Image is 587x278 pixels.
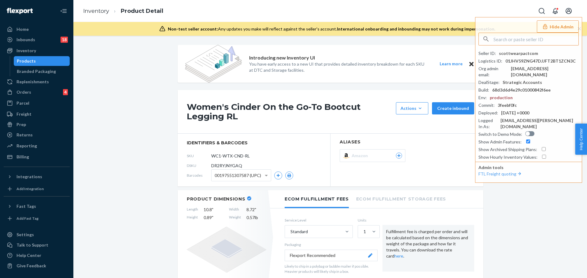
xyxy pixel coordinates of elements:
span: 0.89 [204,215,223,221]
span: 0.57 lb [246,215,266,221]
span: Height [187,215,198,221]
div: Help Center [17,252,41,258]
div: Settings [17,232,34,238]
h2: Aliases [340,140,474,144]
div: Freight [17,111,31,117]
span: Width [229,207,241,213]
iframe: Opens a widget where you can chat to one of our agents [548,260,581,275]
div: Seller ID : [478,50,496,56]
span: DR2RYJNYGAQ [211,163,242,169]
div: production [490,95,513,101]
div: Parcel [17,100,29,106]
div: [DATE] +0000 [501,110,529,116]
div: Logged In As : [478,117,497,130]
div: Inventory [17,48,36,54]
p: You have early access to a new UI that provides detailed inventory breakdown for each SKU at DTC ... [249,61,428,73]
h1: Women's Cinder On the Go-To Bootcut Legging RL [187,102,393,121]
p: Likely to ship in a polybag or bubble mailer if possible. Heavier products will likely ship in a ... [285,264,378,274]
button: Open account menu [563,5,575,17]
img: Flexport logo [7,8,33,14]
label: Service Level [285,218,353,223]
div: Fulfillment fee is charged per order and will be calculated based on the dimensions and weight of... [382,225,474,272]
div: DealStage : [478,79,500,85]
div: Build : [478,87,489,93]
li: Ecom Fulfillment Fees [285,190,349,208]
a: FTL Freight quoting [478,171,522,176]
button: Close Navigation [57,5,70,17]
a: Inventory [4,46,70,56]
a: Inventory [83,8,109,14]
span: DSKU [187,163,211,168]
span: Amazon [352,153,370,159]
span: Weight [229,215,241,221]
div: 18 [61,37,68,43]
div: Replenishments [17,79,49,85]
h2: Product Dimensions [187,196,246,202]
button: Open notifications [549,5,561,17]
span: " [255,207,256,212]
a: Product Detail [121,8,163,14]
span: Non-test seller account: [168,26,218,31]
div: Add Fast Tag [17,216,39,221]
div: Inbounds [17,37,35,43]
span: International onboarding and inbounding may not work during impersonation. [337,26,495,31]
a: Add Integration [4,184,70,194]
p: Packaging [285,242,378,247]
a: Reporting [4,141,70,151]
button: Talk to Support [4,240,70,250]
button: Help Center [575,124,587,155]
span: 10.8 [204,207,223,213]
img: new-reports-banner-icon.82668bd98b6a51aee86340f2a7b77ae3.png [185,45,242,83]
div: [EMAIL_ADDRESS][PERSON_NAME][DOMAIN_NAME] [500,117,579,130]
a: Billing [4,152,70,162]
div: 1 [364,229,366,235]
a: Add Fast Tag [4,214,70,223]
input: Search or paste seller ID [493,33,578,45]
button: Flexport Recommended [285,250,378,261]
div: Deployed : [478,110,498,116]
a: Help Center [4,251,70,260]
div: Add Integration [17,186,44,191]
span: " [212,215,213,220]
div: Products [17,58,36,64]
div: Fast Tags [17,203,36,209]
button: Actions [396,102,428,114]
a: Inbounds18 [4,35,70,45]
div: 01JHV59ZNG47DJJFT2BT1ZCN3C [505,58,576,64]
div: 3feebf0fc [498,102,517,108]
div: 68d3d6d4e29c01000842f6ee [492,87,551,93]
div: Billing [17,154,29,160]
button: Learn more [436,60,466,68]
a: Branded Packaging [14,67,70,76]
span: SKU [187,153,211,158]
div: Standard [290,229,308,235]
div: Orders [17,89,31,95]
button: Close [467,60,475,68]
p: Introducing new Inventory UI [249,54,315,61]
div: Reporting [17,143,37,149]
ol: breadcrumbs [78,2,168,20]
button: Create inbound [432,102,474,114]
a: Settings [4,230,70,240]
button: Amazon [340,149,405,162]
div: Org admin email : [478,66,508,78]
a: Parcel [4,98,70,108]
div: Env : [478,95,487,101]
div: Switch to Demo Mode : [478,131,522,137]
div: Give Feedback [17,263,46,269]
div: Home [17,26,29,32]
a: here [394,253,403,258]
div: Branded Packaging [17,68,56,74]
a: Orders4 [4,87,70,97]
div: Logistics ID : [478,58,502,64]
div: Prep [17,121,26,128]
p: Admin tools [478,164,579,171]
div: scottwearpactcom [499,50,538,56]
div: Integrations [17,174,42,180]
div: Show Archived Shipping Plans : [478,146,537,153]
button: Hide Admin [537,20,579,33]
button: Integrations [4,172,70,182]
a: Home [4,24,70,34]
